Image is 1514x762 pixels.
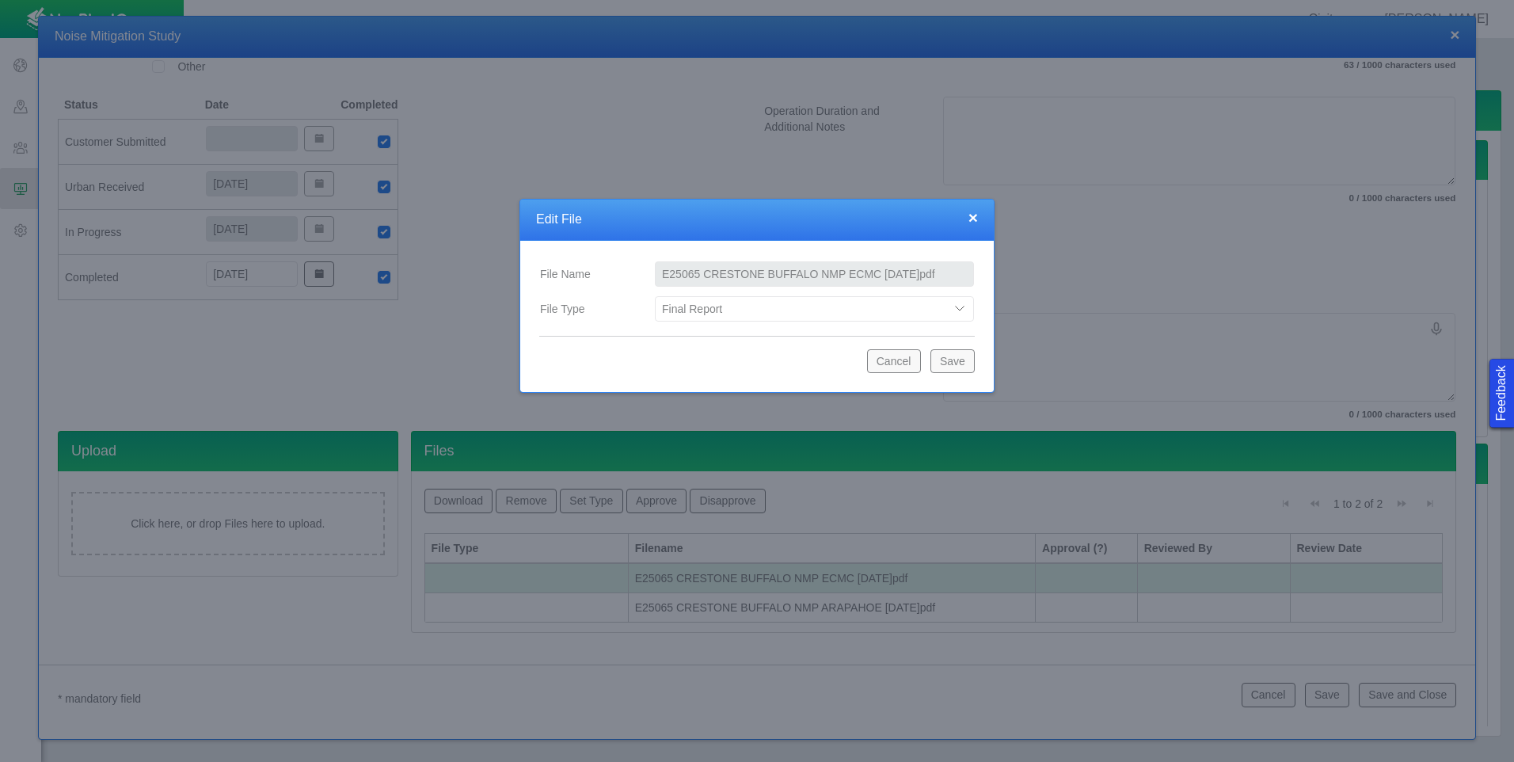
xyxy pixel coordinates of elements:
[867,349,921,373] button: Cancel
[968,209,978,226] button: close
[536,211,978,228] h4: Edit File
[930,349,975,373] button: Save
[527,260,642,288] label: File Name
[527,295,642,323] label: File Type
